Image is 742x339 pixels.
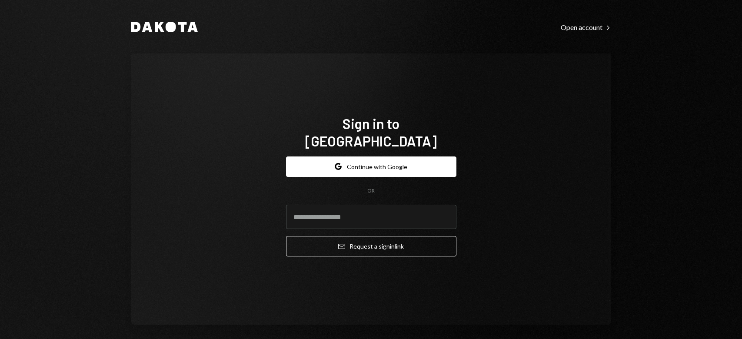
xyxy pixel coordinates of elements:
[286,156,456,177] button: Continue with Google
[367,187,375,195] div: OR
[561,22,611,32] a: Open account
[286,115,456,150] h1: Sign in to [GEOGRAPHIC_DATA]
[561,23,611,32] div: Open account
[286,236,456,256] button: Request a signinlink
